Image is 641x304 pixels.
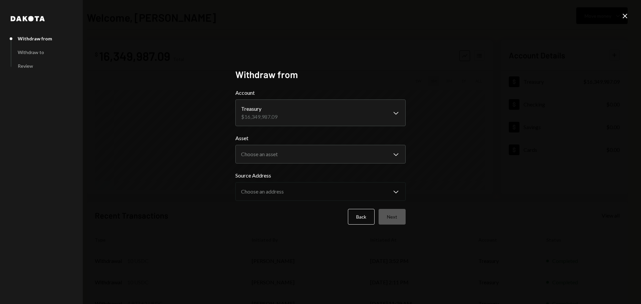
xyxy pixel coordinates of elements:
div: Withdraw to [18,49,44,55]
button: Back [348,209,375,225]
button: Account [235,99,406,126]
button: Asset [235,145,406,164]
label: Asset [235,134,406,142]
button: Source Address [235,182,406,201]
h2: Withdraw from [235,68,406,81]
div: Withdraw from [18,36,52,41]
div: Review [18,63,33,69]
label: Account [235,89,406,97]
label: Source Address [235,172,406,180]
